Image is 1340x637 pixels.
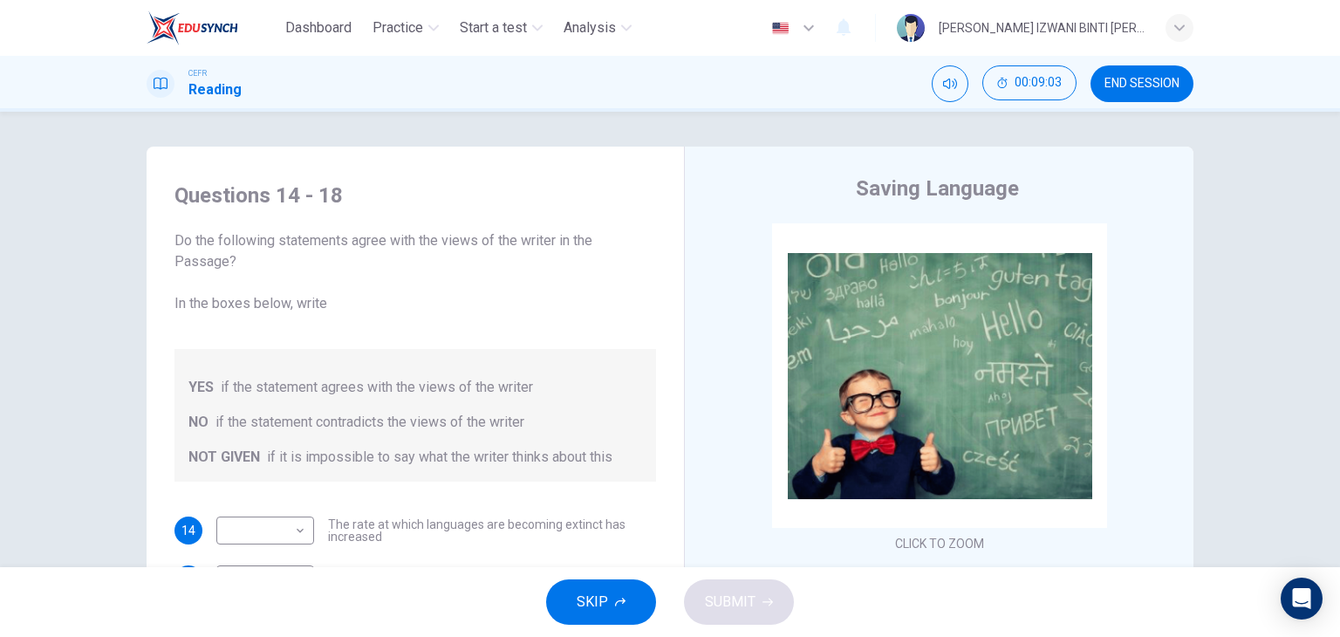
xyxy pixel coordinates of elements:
button: Practice [366,12,446,44]
span: 00:09:03 [1015,76,1062,90]
img: en [769,22,791,35]
div: Mute [932,65,968,102]
button: Dashboard [278,12,359,44]
div: Hide [982,65,1077,102]
div: Open Intercom Messenger [1281,578,1323,620]
span: SKIP [577,590,608,614]
button: END SESSION [1090,65,1193,102]
span: if it is impossible to say what the writer thinks about this [267,447,612,468]
span: Analysis [564,17,616,38]
span: if the statement agrees with the views of the writer [221,377,533,398]
button: Analysis [557,12,639,44]
span: Start a test [460,17,527,38]
button: Click to Zoom [864,369,1015,411]
div: [PERSON_NAME] IZWANI BINTI [PERSON_NAME] [939,17,1145,38]
a: EduSynch logo [147,10,278,45]
span: if the statement contradicts the views of the writer [215,412,524,433]
span: Dashboard [285,17,352,38]
span: NOT GIVEN [188,447,260,468]
span: The rate at which languages are becoming extinct has increased [328,518,656,543]
h1: Reading [188,79,242,100]
span: YES [188,377,214,398]
h4: Questions 14 - 18 [174,182,656,209]
span: NO [188,412,209,433]
span: END SESSION [1104,77,1179,91]
span: Practice [373,17,423,38]
button: SKIP [546,579,656,625]
span: Do the following statements agree with the views of the writer in the Passage? In the boxes below... [174,230,656,314]
span: CEFR [188,67,207,79]
button: 00:09:03 [982,65,1077,100]
img: Profile picture [897,14,925,42]
span: 14 [181,524,195,537]
h4: Saving Language [856,175,1019,202]
img: EduSynch logo [147,10,238,45]
button: Start a test [453,12,550,44]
